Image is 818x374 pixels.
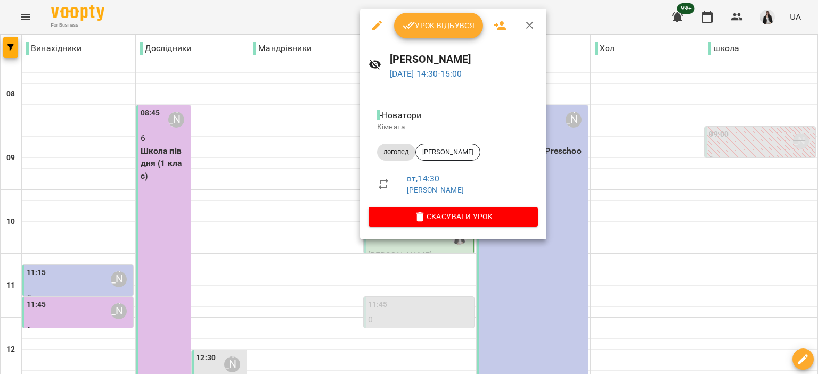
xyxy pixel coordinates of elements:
[394,13,484,38] button: Урок відбувся
[407,186,464,194] a: [PERSON_NAME]
[390,51,538,68] h6: [PERSON_NAME]
[377,210,529,223] span: Скасувати Урок
[416,147,480,157] span: [PERSON_NAME]
[403,19,475,32] span: Урок відбувся
[377,110,424,120] span: - Новатори
[377,122,529,132] p: Кімната
[369,207,538,226] button: Скасувати Урок
[415,144,480,161] div: [PERSON_NAME]
[390,69,462,79] a: [DATE] 14:30-15:00
[377,147,415,157] span: логопед
[407,173,439,184] a: вт , 14:30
